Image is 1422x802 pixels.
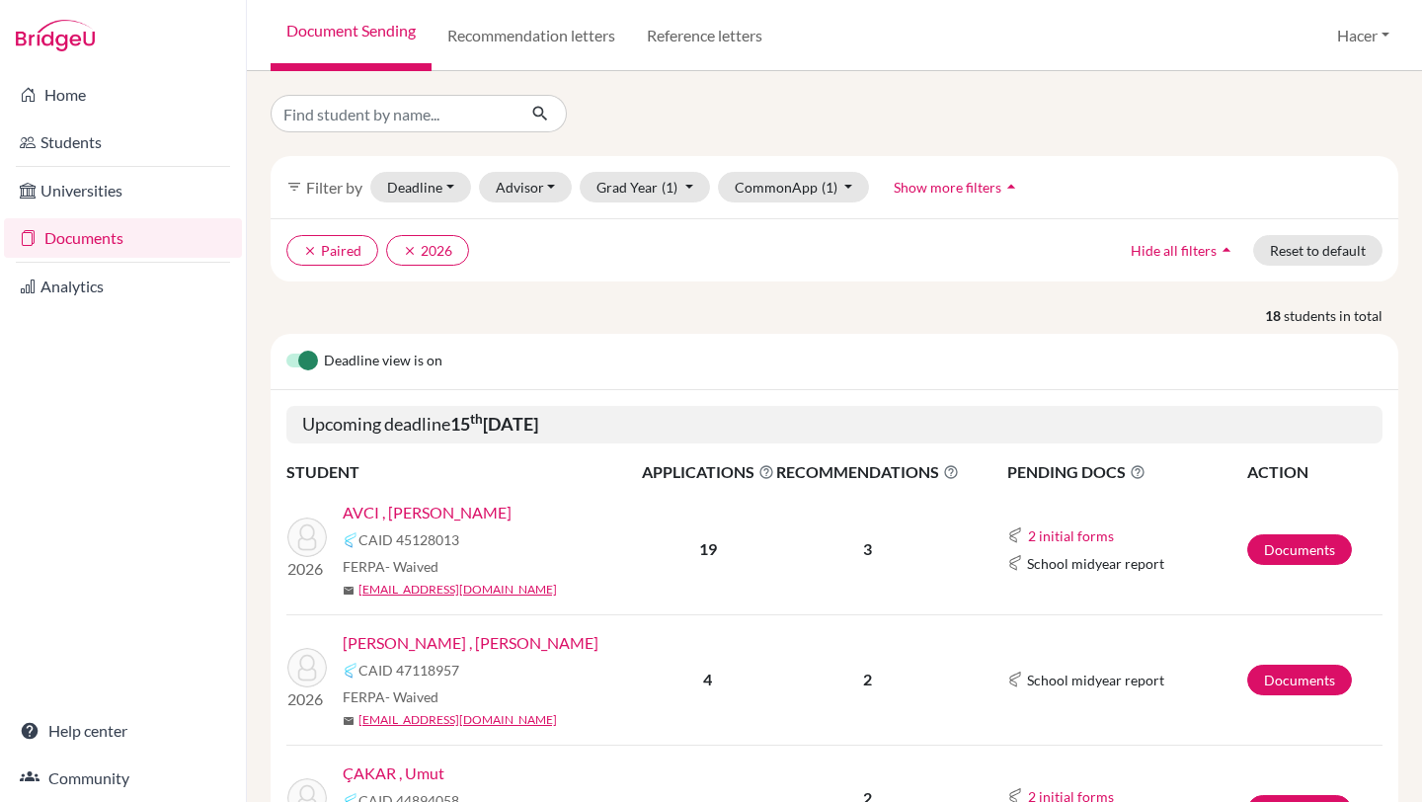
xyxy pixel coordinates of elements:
span: Filter by [306,178,362,197]
img: Common App logo [1007,555,1023,571]
i: clear [303,244,317,258]
span: School midyear report [1027,670,1164,690]
a: [PERSON_NAME] , [PERSON_NAME] [343,631,598,655]
span: FERPA [343,556,438,577]
span: APPLICATIONS [642,460,774,484]
sup: th [470,411,483,427]
i: clear [403,244,417,258]
b: 15 [DATE] [450,413,538,435]
button: Advisor [479,172,573,202]
span: mail [343,715,355,727]
img: Common App logo [343,532,358,548]
img: AVCI , Ahmet Deniz [287,518,327,557]
span: CAID 45128013 [358,529,459,550]
a: Documents [1247,665,1352,695]
img: Bridge-U [16,20,95,51]
span: Hide all filters [1131,242,1217,259]
a: [EMAIL_ADDRESS][DOMAIN_NAME] [358,581,557,599]
span: - Waived [385,688,438,705]
span: mail [343,585,355,597]
th: ACTION [1246,459,1382,485]
img: BÖREKÇİ , Ogan [287,648,327,687]
span: FERPA [343,686,438,707]
span: RECOMMENDATIONS [776,460,959,484]
button: CommonApp(1) [718,172,870,202]
i: filter_list [286,179,302,195]
span: (1) [822,179,837,196]
span: CAID 47118957 [358,660,459,681]
i: arrow_drop_up [1217,240,1236,260]
strong: 18 [1265,305,1284,326]
a: Help center [4,711,242,751]
b: 4 [703,670,712,688]
button: Hacer [1328,17,1398,54]
img: Common App logo [1007,527,1023,543]
img: Common App logo [343,663,358,679]
button: clearPaired [286,235,378,266]
span: School midyear report [1027,553,1164,574]
p: 3 [776,537,959,561]
button: 2 initial forms [1027,524,1115,547]
a: Universities [4,171,242,210]
a: Documents [4,218,242,258]
a: Documents [1247,534,1352,565]
p: 2026 [287,687,327,711]
img: Common App logo [1007,672,1023,687]
input: Find student by name... [271,95,515,132]
a: AVCI , [PERSON_NAME] [343,501,512,524]
button: Grad Year(1) [580,172,710,202]
a: ÇAKAR , Umut [343,762,444,785]
a: [EMAIL_ADDRESS][DOMAIN_NAME] [358,711,557,729]
span: Show more filters [894,179,1001,196]
th: STUDENT [286,459,641,485]
button: Show more filtersarrow_drop_up [877,172,1038,202]
a: Students [4,122,242,162]
button: Reset to default [1253,235,1382,266]
span: - Waived [385,558,438,575]
p: 2026 [287,557,327,581]
button: Deadline [370,172,471,202]
b: 19 [699,539,717,558]
h5: Upcoming deadline [286,406,1382,443]
span: (1) [662,179,677,196]
p: 2 [776,668,959,691]
button: clear2026 [386,235,469,266]
a: Community [4,759,242,798]
span: students in total [1284,305,1398,326]
button: Hide all filtersarrow_drop_up [1114,235,1253,266]
a: Home [4,75,242,115]
a: Analytics [4,267,242,306]
span: Deadline view is on [324,350,442,373]
i: arrow_drop_up [1001,177,1021,197]
span: PENDING DOCS [1007,460,1245,484]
